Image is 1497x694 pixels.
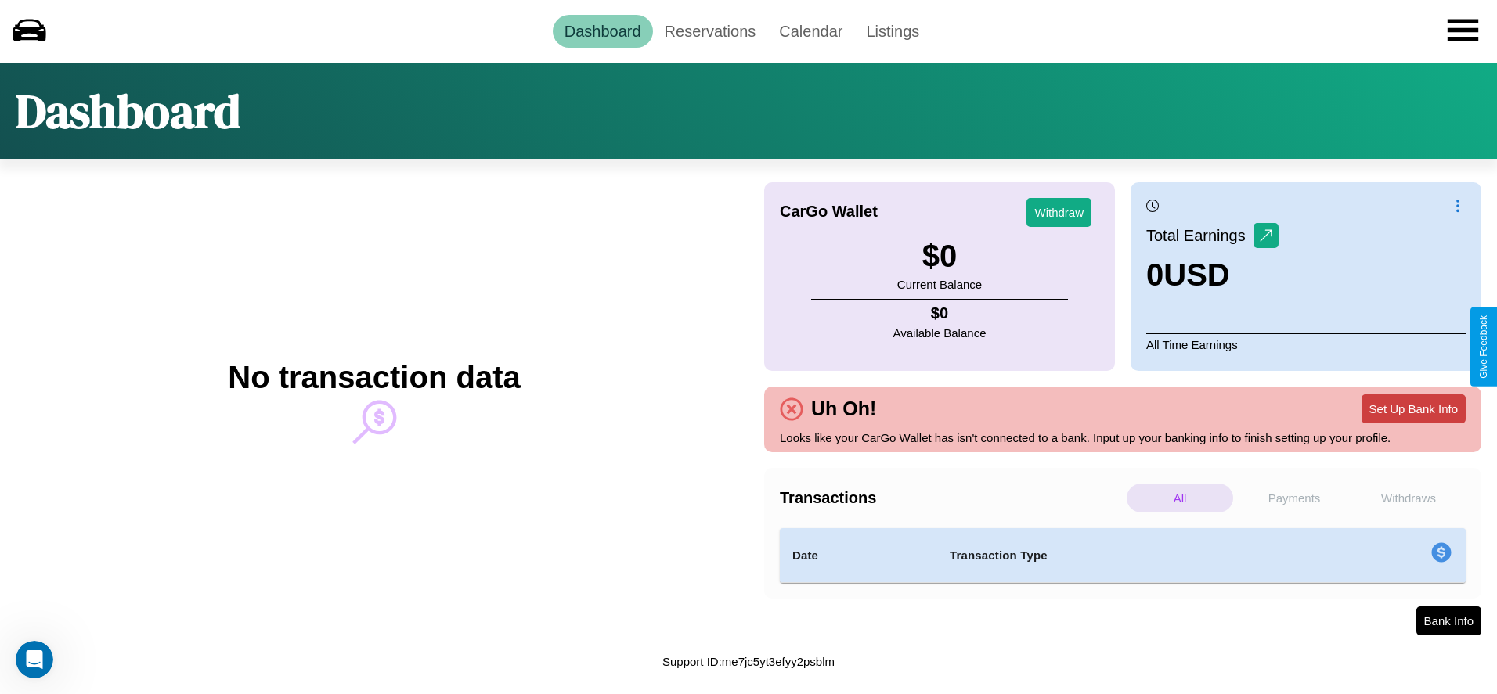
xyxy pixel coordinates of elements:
[1478,315,1489,379] div: Give Feedback
[16,79,240,143] h1: Dashboard
[767,15,854,48] a: Calendar
[854,15,931,48] a: Listings
[1146,257,1279,293] h3: 0 USD
[653,15,768,48] a: Reservations
[780,427,1466,448] p: Looks like your CarGo Wallet has isn't connected to a bank. Input up your banking info to finish ...
[780,489,1123,507] h4: Transactions
[1146,221,1254,250] p: Total Earnings
[897,274,982,295] p: Current Balance
[893,322,987,343] p: Available Balance
[893,304,987,322] h4: $ 0
[1127,484,1233,512] p: All
[1146,333,1466,355] p: All Time Earnings
[780,528,1466,583] table: simple table
[553,15,653,48] a: Dashboard
[662,651,835,672] p: Support ID: me7jc5yt3efyy2psblm
[1355,484,1462,512] p: Withdraws
[1362,394,1466,423] button: Set Up Bank Info
[803,397,884,420] h4: Uh Oh!
[1241,484,1347,512] p: Payments
[16,641,53,678] iframe: Intercom live chat
[792,546,925,565] h4: Date
[780,203,878,221] h4: CarGo Wallet
[1416,606,1481,635] button: Bank Info
[897,239,982,274] h3: $ 0
[950,546,1304,565] h4: Transaction Type
[228,360,520,395] h2: No transaction data
[1026,198,1091,227] button: Withdraw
